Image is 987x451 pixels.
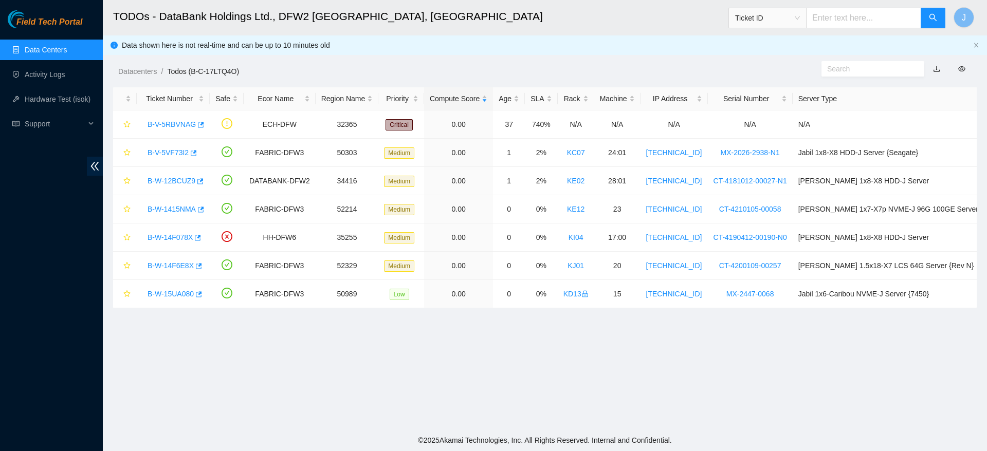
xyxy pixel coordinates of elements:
a: Akamai TechnologiesField Tech Portal [8,18,82,32]
span: Field Tech Portal [16,17,82,27]
span: Medium [384,232,414,243]
td: 24:01 [594,139,641,167]
td: N/A [641,110,708,139]
td: 15 [594,280,641,308]
span: Medium [384,147,414,159]
a: [TECHNICAL_ID] [646,261,702,270]
a: [TECHNICAL_ID] [646,233,702,241]
td: 2% [525,139,557,167]
button: J [954,7,974,28]
a: KJ01 [568,261,584,270]
a: KD13lock [563,290,589,298]
span: star [123,234,131,242]
td: 52329 [316,252,379,280]
button: star [119,144,131,161]
td: 0 [493,252,525,280]
td: 0.00 [424,139,493,167]
input: Enter text here... [806,8,921,28]
a: B-V-5VF73I2 [148,148,189,157]
td: 0 [493,280,525,308]
a: [TECHNICAL_ID] [646,290,702,298]
a: Datacenters [118,67,157,76]
img: Akamai Technologies [8,10,52,28]
a: CT-4210105-00058 [719,205,781,213]
a: B-W-15UA080 [148,290,194,298]
a: B-W-1415NMA [148,205,196,213]
footer: © 2025 Akamai Technologies, Inc. All Rights Reserved. Internal and Confidential. [103,429,987,451]
span: check-circle [222,146,232,157]
td: N/A [558,110,594,139]
button: download [925,61,948,77]
td: 28:01 [594,167,641,195]
td: N/A [708,110,793,139]
td: 0.00 [424,223,493,252]
button: star [119,201,131,217]
td: 0.00 [424,195,493,223]
td: 2% [525,167,557,195]
a: CT-4190412-00190-N0 [714,233,787,241]
span: check-circle [222,259,232,270]
a: MX-2026-2938-N1 [721,148,780,157]
span: Support [25,114,85,134]
a: CT-4200109-00257 [719,261,781,270]
span: star [123,262,131,270]
span: check-circle [222,288,232,298]
td: 50303 [316,139,379,167]
a: Data Centers [25,46,67,54]
a: [TECHNICAL_ID] [646,177,702,185]
a: Todos (B-C-17LTQ4O) [167,67,239,76]
span: star [123,290,131,298]
td: 740% [525,110,557,139]
td: 35255 [316,223,379,252]
td: 0% [525,252,557,280]
td: 0.00 [424,167,493,195]
td: 32365 [316,110,379,139]
td: 20 [594,252,641,280]
button: search [921,8,945,28]
span: Medium [384,204,414,215]
a: KC07 [567,148,585,157]
span: eye [958,65,965,72]
td: 0.00 [424,252,493,280]
span: search [929,13,937,23]
a: B-W-14F6E8X [148,261,194,270]
span: J [962,11,966,24]
td: 23 [594,195,641,223]
a: KI04 [569,233,583,241]
a: MX-2447-0068 [726,290,774,298]
td: FABRIC-DFW3 [244,280,316,308]
a: Hardware Test (isok) [25,95,90,103]
td: 0 [493,195,525,223]
span: Medium [384,176,414,187]
span: double-left [87,157,103,176]
a: KE02 [567,177,584,185]
td: HH-DFW6 [244,223,316,252]
input: Search [827,63,910,74]
span: star [123,177,131,185]
span: lock [581,290,589,297]
td: 34416 [316,167,379,195]
button: star [119,257,131,274]
span: check-circle [222,203,232,214]
td: 50989 [316,280,379,308]
td: 1 [493,139,525,167]
button: star [119,286,131,302]
button: star [119,229,131,246]
span: star [123,121,131,129]
td: 0% [525,195,557,223]
span: Low [390,289,409,300]
a: [TECHNICAL_ID] [646,205,702,213]
td: 0% [525,223,557,252]
td: N/A [594,110,641,139]
td: 37 [493,110,525,139]
td: 0.00 [424,280,493,308]
span: Medium [384,260,414,272]
span: Critical [386,119,413,130]
td: ECH-DFW [244,110,316,139]
td: DATABANK-DFW2 [244,167,316,195]
td: 17:00 [594,223,641,252]
a: B-W-12BCUZ9 [148,177,195,185]
span: Ticket ID [735,10,800,26]
span: exclamation-circle [222,118,232,129]
td: FABRIC-DFW3 [244,252,316,280]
